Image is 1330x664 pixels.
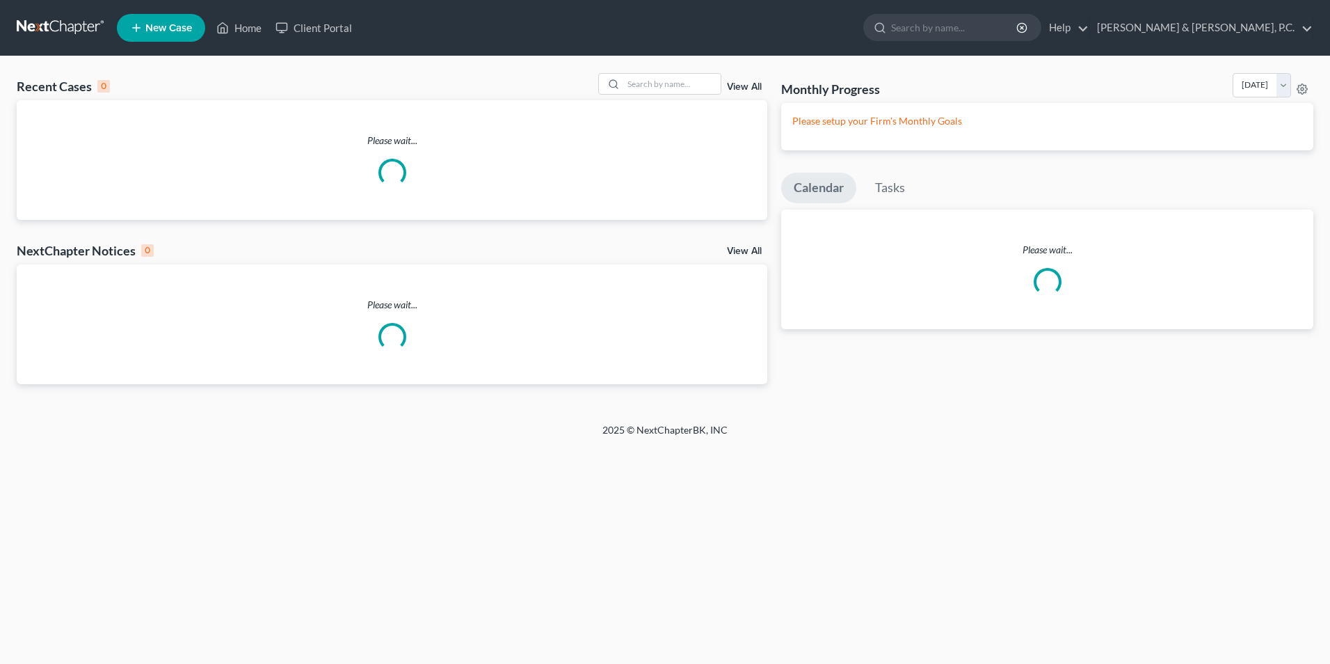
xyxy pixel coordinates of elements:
[792,114,1302,128] p: Please setup your Firm's Monthly Goals
[17,242,154,259] div: NextChapter Notices
[145,23,192,33] span: New Case
[781,173,856,203] a: Calendar
[17,134,767,148] p: Please wait...
[17,298,767,312] p: Please wait...
[209,15,269,40] a: Home
[623,74,721,94] input: Search by name...
[781,81,880,97] h3: Monthly Progress
[1042,15,1089,40] a: Help
[97,80,110,93] div: 0
[727,82,762,92] a: View All
[863,173,918,203] a: Tasks
[1090,15,1313,40] a: [PERSON_NAME] & [PERSON_NAME], P.C.
[727,246,762,256] a: View All
[17,78,110,95] div: Recent Cases
[891,15,1018,40] input: Search by name...
[781,243,1313,257] p: Please wait...
[269,15,359,40] a: Client Portal
[269,423,1061,448] div: 2025 © NextChapterBK, INC
[141,244,154,257] div: 0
